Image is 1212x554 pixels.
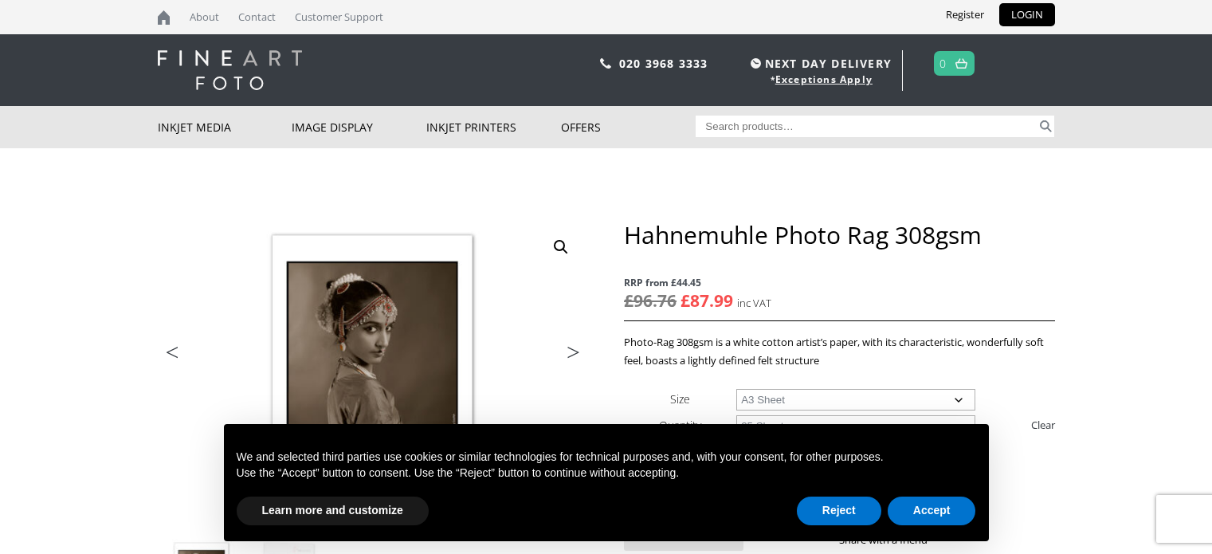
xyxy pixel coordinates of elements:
button: Learn more and customize [237,497,429,525]
a: Inkjet Printers [426,106,561,148]
a: View full-screen image gallery [547,233,575,261]
a: Exceptions Apply [775,73,873,86]
span: RRP from £44.45 [624,273,1054,292]
img: logo-white.svg [158,50,302,90]
span: £ [624,289,633,312]
span: NEXT DAY DELIVERY [747,54,892,73]
img: phone.svg [600,58,611,69]
h1: Hahnemuhle Photo Rag 308gsm [624,220,1054,249]
a: LOGIN [999,3,1055,26]
p: Use the “Accept” button to consent. Use the “Reject” button to continue without accepting. [237,466,976,481]
img: basket.svg [955,58,967,69]
p: Photo-Rag 308gsm is a white cotton artist’s paper, with its characteristic, wonderfully soft feel... [624,333,1054,370]
button: Search [1037,116,1055,137]
p: We and selected third parties use cookies or similar technologies for technical purposes and, wit... [237,450,976,466]
img: Hahnemuhle Photo Rag 308gsm [158,220,588,538]
a: 0 [939,52,947,75]
a: Register [934,3,996,26]
bdi: 96.76 [624,289,677,312]
a: Clear options [1031,412,1055,438]
a: Inkjet Media [158,106,292,148]
a: Offers [561,106,696,148]
a: Image Display [292,106,426,148]
img: time.svg [751,58,761,69]
a: 020 3968 3333 [619,56,708,71]
bdi: 87.99 [681,289,733,312]
button: Accept [888,497,976,525]
label: Size [670,391,690,407]
span: £ [681,289,690,312]
button: Reject [797,497,881,525]
input: Search products… [696,116,1037,137]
